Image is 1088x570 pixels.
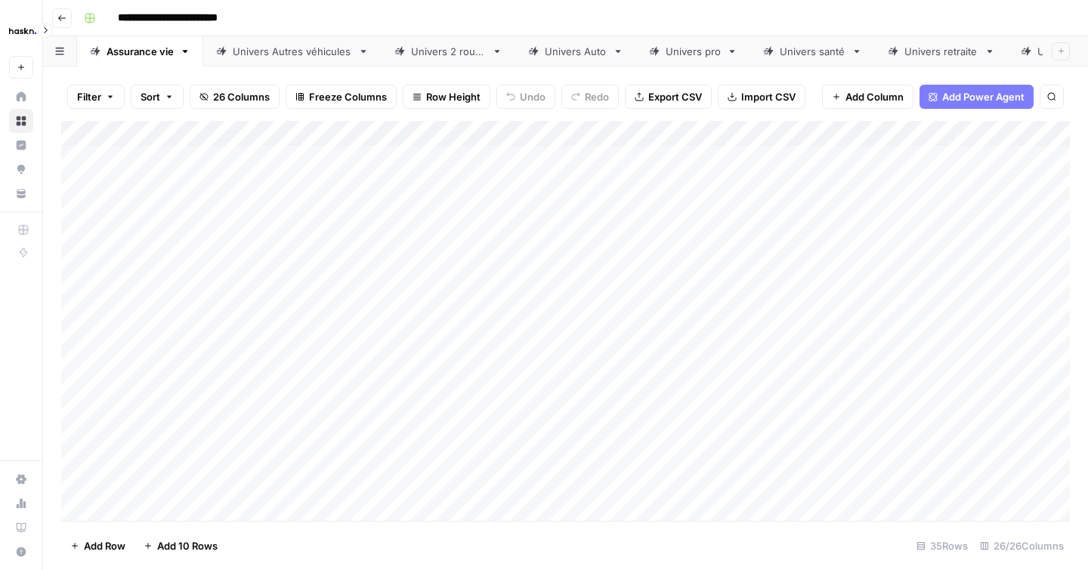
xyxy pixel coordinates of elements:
a: Home [9,85,33,109]
button: Export CSV [625,85,712,109]
span: Filter [77,89,101,104]
button: Workspace: Haskn [9,12,33,50]
a: Browse [9,109,33,133]
button: Row Height [403,85,490,109]
a: Opportunities [9,157,33,181]
a: Univers Autres véhicules [203,36,382,67]
div: Assurance vie [107,44,174,59]
button: Redo [561,85,619,109]
span: Add Power Agent [942,89,1025,104]
button: Add Power Agent [920,85,1034,109]
img: Haskn Logo [9,17,36,45]
div: 35 Rows [910,534,974,558]
span: 26 Columns [213,89,270,104]
button: Add Column [822,85,913,109]
span: Sort [141,89,160,104]
div: Univers santé [780,44,845,59]
a: Univers santé [750,36,875,67]
span: Add Column [845,89,904,104]
span: Export CSV [648,89,702,104]
button: Import CSV [718,85,805,109]
a: Learning Hub [9,516,33,540]
a: Assurance vie [77,36,203,67]
div: Univers retraite [904,44,978,59]
button: Add Row [61,534,134,558]
span: Import CSV [741,89,796,104]
a: Your Data [9,181,33,206]
span: Redo [585,89,609,104]
span: Freeze Columns [309,89,387,104]
button: Sort [131,85,184,109]
div: Univers Auto [545,44,607,59]
div: Univers Autres véhicules [233,44,352,59]
a: Insights [9,133,33,157]
button: Help + Support [9,540,33,564]
button: 26 Columns [190,85,280,109]
a: Univers Auto [515,36,636,67]
div: 26/26 Columns [974,534,1070,558]
div: Univers 2 roues [411,44,486,59]
a: Univers retraite [875,36,1008,67]
span: Undo [520,89,546,104]
div: Univers pro [666,44,721,59]
span: Add 10 Rows [157,538,218,553]
a: Settings [9,467,33,491]
button: Filter [67,85,125,109]
button: Add 10 Rows [134,534,227,558]
span: Row Height [426,89,481,104]
button: Freeze Columns [286,85,397,109]
button: Undo [496,85,555,109]
span: Add Row [84,538,125,553]
a: Usage [9,491,33,516]
a: Univers 2 roues [382,36,515,67]
a: Univers pro [636,36,750,67]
